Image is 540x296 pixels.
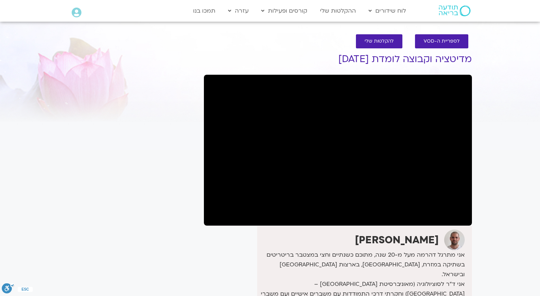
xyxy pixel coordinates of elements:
img: תודעה בריאה [439,5,470,16]
a: קורסים ופעילות [258,4,311,18]
a: לוח שידורים [365,4,410,18]
a: ההקלטות שלי [316,4,360,18]
a: לספריית ה-VOD [415,34,468,48]
span: להקלטות שלי [365,39,394,44]
a: עזרה [224,4,252,18]
span: לספריית ה-VOD [424,39,460,44]
a: להקלטות שלי [356,34,402,48]
a: תמכו בנו [189,4,219,18]
img: דקל קנטי [444,230,465,250]
h1: מדיטציה וקבוצה לומדת [DATE] [204,54,472,65]
strong: [PERSON_NAME] [355,233,439,247]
